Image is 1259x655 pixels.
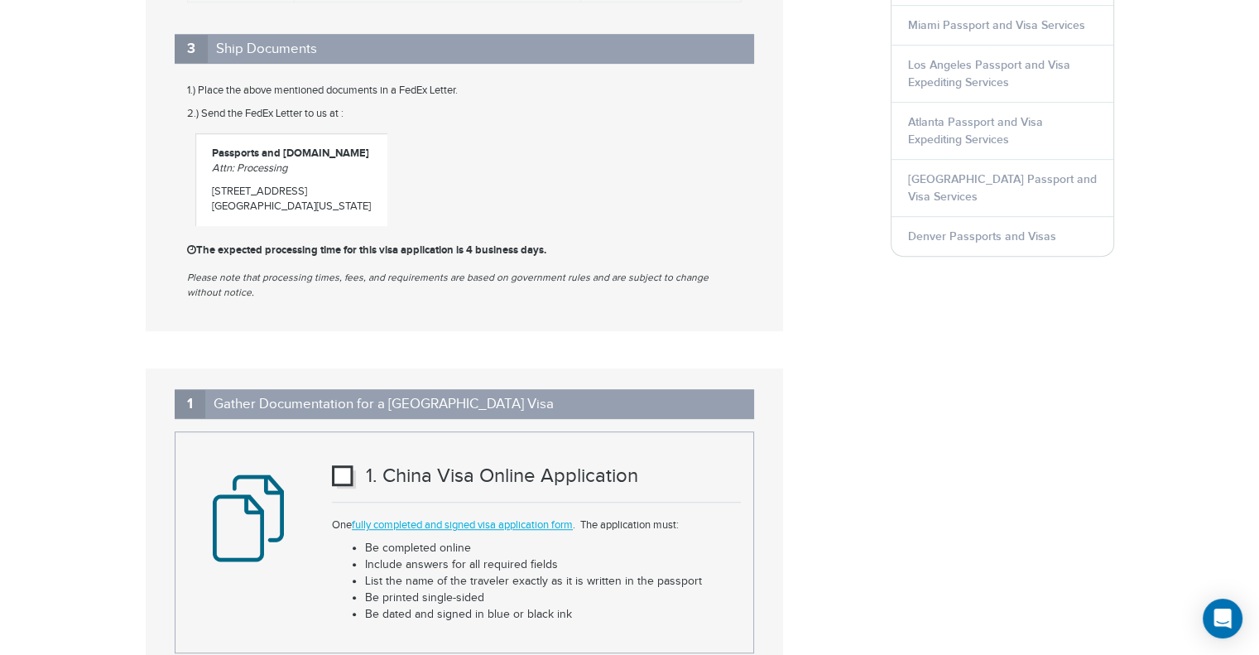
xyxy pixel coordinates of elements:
[187,243,742,258] p: The expected processing time for this visa application is 4 business days.
[187,106,742,121] p: 2.) Send the FedEx Letter to us at :
[365,607,741,624] li: Be dated and signed in blue or black ink
[187,83,742,98] p: 1.) Place the above mentioned documents in a FedEx Letter.
[365,557,741,574] li: Include answers for all required fields
[175,34,754,64] h2: Ship Documents
[365,590,741,607] li: Be printed single-sided
[908,172,1097,204] a: [GEOGRAPHIC_DATA] Passport and Visa Services
[1203,599,1242,638] div: Open Intercom Messenger
[188,453,308,583] img: cl-ico-additional-requ.png
[352,518,573,532] a: fully completed and signed visa application form
[212,147,369,160] strong: Passports and [DOMAIN_NAME]
[175,390,205,418] span: 1
[175,35,208,63] span: 3
[366,465,372,488] span: 1
[175,389,754,419] h2: Gather Documentation for a [GEOGRAPHIC_DATA] Visa
[212,184,371,214] p: [STREET_ADDRESS] [GEOGRAPHIC_DATA][US_STATE]
[332,518,741,532] p: One . The application must:
[908,58,1070,89] a: Los Angeles Passport and Visa Expediting Services
[908,18,1085,32] a: Miami Passport and Visa Services
[365,541,741,557] li: Be completed online
[187,270,742,300] p: Please note that processing times, fees, and requirements are based on government rules and are s...
[332,465,356,489] img: Checkbox
[212,161,287,175] i: Attn: Processing
[365,574,741,590] li: List the name of the traveler exactly as it is written in the passport
[908,229,1056,243] a: Denver Passports and Visas
[908,115,1043,147] a: Atlanta Passport and Visa Expediting Services
[332,465,741,487] h3: . China Visa Online Application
